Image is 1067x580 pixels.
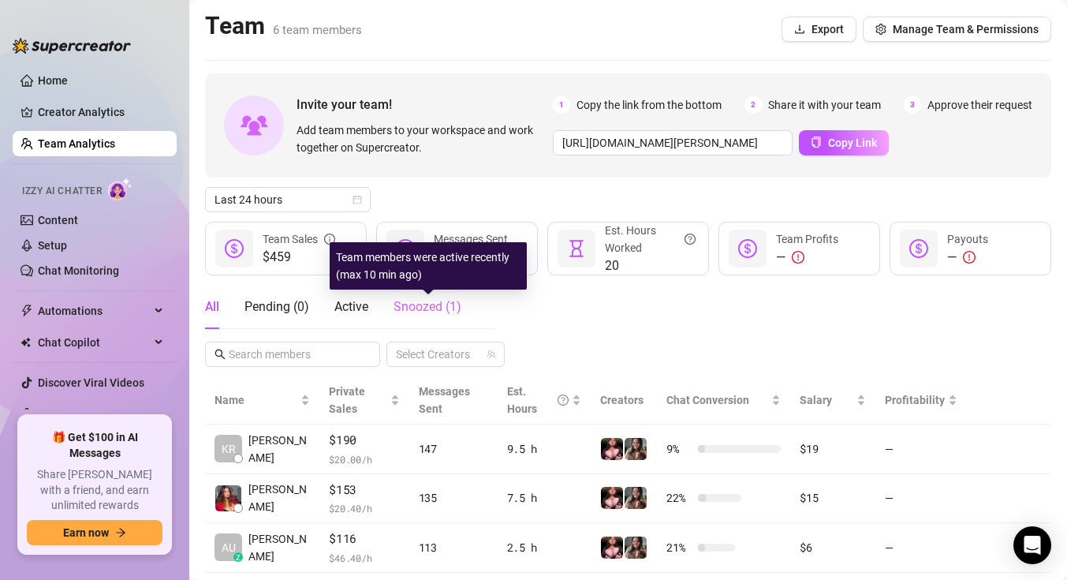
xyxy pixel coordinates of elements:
[605,222,696,256] div: Est. Hours Worked
[329,500,399,516] span: $ 20.40 /h
[329,431,399,450] span: $190
[666,394,749,406] span: Chat Conversion
[947,248,988,267] div: —
[601,438,623,460] img: Ryann
[738,239,757,258] span: dollar-circle
[215,485,241,511] img: Angelica
[297,95,553,114] span: Invite your team!
[394,299,461,314] span: Snoozed ( 1 )
[893,23,1039,36] span: Manage Team & Permissions
[875,425,967,474] td: —
[776,233,838,245] span: Team Profits
[38,376,144,389] a: Discover Viral Videos
[205,297,219,316] div: All
[625,537,647,559] img: Ryann
[38,137,115,150] a: Team Analytics
[605,256,696,275] span: 20
[904,96,921,114] span: 3
[297,122,547,156] span: Add team members to your workspace and work together on Supercreator.
[828,137,877,149] span: Copy Link
[794,24,805,35] span: download
[38,239,67,252] a: Setup
[863,17,1051,42] button: Manage Team & Permissions
[792,251,804,264] span: exclamation-circle
[685,222,696,256] span: question-circle
[799,130,889,155] button: Copy Link
[222,539,236,556] span: AU
[324,230,335,248] span: info-circle
[248,530,310,565] span: [PERSON_NAME]
[419,385,470,415] span: Messages Sent
[419,489,488,507] div: 135
[875,523,967,573] td: —
[63,526,109,539] span: Earn now
[963,251,976,264] span: exclamation-circle
[591,376,657,425] th: Creators
[811,137,822,148] span: copy
[38,330,150,355] span: Chat Copilot
[38,214,78,226] a: Content
[329,550,399,566] span: $ 46.40 /h
[507,383,569,417] div: Est. Hours
[21,337,31,348] img: Chat Copilot
[800,440,865,458] div: $19
[875,474,967,524] td: —
[553,96,570,114] span: 1
[625,438,647,460] img: Ryann
[38,408,80,421] a: Settings
[782,17,856,42] button: Export
[263,248,335,267] span: $459
[909,239,928,258] span: dollar-circle
[666,489,692,507] span: 22 %
[205,11,362,41] h2: Team
[27,467,162,514] span: Share [PERSON_NAME] with a friend, and earn unlimited rewards
[248,481,310,515] span: [PERSON_NAME]
[487,350,496,359] span: team
[329,529,399,548] span: $116
[800,489,865,507] div: $15
[329,385,365,415] span: Private Sales
[434,233,508,245] span: Messages Sent
[744,96,762,114] span: 2
[567,239,586,258] span: hourglass
[225,239,244,258] span: dollar-circle
[27,430,162,461] span: 🎁 Get $100 in AI Messages
[507,489,582,507] div: 7.5 h
[601,537,623,559] img: Ryann
[507,539,582,556] div: 2.5 h
[1013,526,1051,564] div: Open Intercom Messenger
[625,487,647,509] img: Ryann
[800,394,832,406] span: Salary
[205,376,319,425] th: Name
[273,23,362,37] span: 6 team members
[38,264,119,277] a: Chat Monitoring
[13,38,131,54] img: logo-BBDzfeDw.svg
[800,539,865,556] div: $6
[507,440,582,458] div: 9.5 h
[244,297,309,316] div: Pending ( 0 )
[666,440,692,458] span: 9 %
[27,520,162,545] button: Earn nowarrow-right
[22,184,102,199] span: Izzy AI Chatter
[263,230,335,248] div: Team Sales
[108,178,132,200] img: AI Chatter
[947,233,988,245] span: Payouts
[576,96,722,114] span: Copy the link from the bottom
[330,242,527,290] div: Team members were active recently (max 10 min ago)
[776,248,838,267] div: —
[875,24,886,35] span: setting
[38,74,68,87] a: Home
[419,440,488,458] div: 147
[115,527,126,538] span: arrow-right
[768,96,881,114] span: Share it with your team
[666,539,692,556] span: 21 %
[215,188,361,211] span: Last 24 hours
[21,305,33,317] span: thunderbolt
[215,349,226,360] span: search
[222,440,236,458] span: KR
[601,487,623,509] img: Ryann
[229,346,358,363] input: Search members
[233,552,243,562] div: z
[38,99,164,125] a: Creator Analytics
[396,239,415,258] span: message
